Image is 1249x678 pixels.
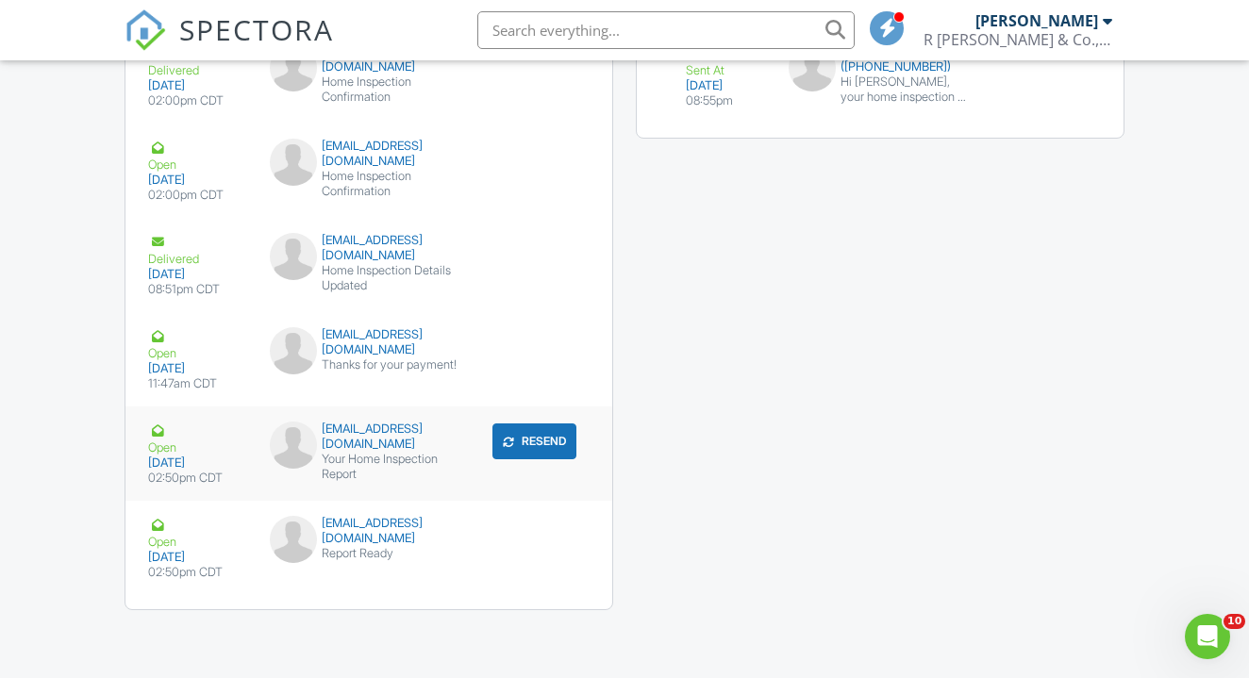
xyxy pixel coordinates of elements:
[148,422,247,455] div: Open
[125,29,612,124] a: Delivered [DATE] 02:00pm CDT [EMAIL_ADDRESS][DOMAIN_NAME] Home Inspection Confirmation
[270,516,468,546] div: [EMAIL_ADDRESS][DOMAIN_NAME]
[789,44,836,91] img: default-user-f0147aede5fd5fa78ca7ade42f37bd4542148d508eef1c3d3ea960f66861d68b.jpg
[270,422,317,469] img: default-user-f0147aede5fd5fa78ca7ade42f37bd4542148d508eef1c3d3ea960f66861d68b.jpg
[270,139,468,169] div: [EMAIL_ADDRESS][DOMAIN_NAME]
[148,282,247,297] div: 08:51pm CDT
[148,455,247,471] div: [DATE]
[270,169,468,199] div: Home Inspection Confirmation
[125,218,612,312] a: Delivered [DATE] 08:51pm CDT [EMAIL_ADDRESS][DOMAIN_NAME] Home Inspection Details Updated
[270,546,468,561] div: Report Ready
[841,74,972,105] div: Hi [PERSON_NAME], your home inspection at [STREET_ADDRESS][PERSON_NAME] is scheduled for [DATE] 9...
[492,423,576,459] button: Resend
[148,550,247,565] div: [DATE]
[125,124,612,218] a: Open [DATE] 02:00pm CDT [EMAIL_ADDRESS][DOMAIN_NAME] Home Inspection Confirmation
[270,74,468,105] div: Home Inspection Confirmation
[270,263,468,293] div: Home Inspection Details Updated
[975,11,1098,30] div: [PERSON_NAME]
[148,188,247,203] div: 02:00pm CDT
[148,93,247,108] div: 02:00pm CDT
[1224,614,1245,629] span: 10
[125,406,612,501] a: Open [DATE] 02:50pm CDT [EMAIL_ADDRESS][DOMAIN_NAME] Your Home Inspection Report Resend
[125,501,612,595] a: Open [DATE] 02:50pm CDT [EMAIL_ADDRESS][DOMAIN_NAME] Report Ready
[270,452,468,482] div: Your Home Inspection Report
[148,173,247,188] div: [DATE]
[148,327,247,361] div: Open
[148,139,247,173] div: Open
[148,267,247,282] div: [DATE]
[148,361,247,376] div: [DATE]
[270,422,468,452] div: [EMAIL_ADDRESS][DOMAIN_NAME]
[148,565,247,580] div: 02:50pm CDT
[148,516,247,550] div: Open
[148,78,247,93] div: [DATE]
[1185,614,1230,659] iframe: Intercom live chat
[148,233,247,267] div: Delivered
[179,9,334,49] span: SPECTORA
[477,11,855,49] input: Search everything...
[270,357,468,372] div: Thanks for your payment!
[686,93,766,108] div: 08:55pm
[270,233,468,263] div: [EMAIL_ADDRESS][DOMAIN_NAME]
[270,327,468,357] div: [EMAIL_ADDRESS][DOMAIN_NAME]
[686,78,766,93] div: [DATE]
[148,376,247,391] div: 11:47am CDT
[270,327,317,374] img: default-user-f0147aede5fd5fa78ca7ade42f37bd4542148d508eef1c3d3ea960f66861d68b.jpg
[125,25,334,65] a: SPECTORA
[270,233,317,280] img: default-user-f0147aede5fd5fa78ca7ade42f37bd4542148d508eef1c3d3ea960f66861d68b.jpg
[686,44,766,78] div: Sent At
[659,29,1101,124] a: Sent At [DATE] 08:55pm [PERSON_NAME] ([PHONE_NUMBER]) Hi [PERSON_NAME], your home inspection at [...
[125,312,612,406] a: Open [DATE] 11:47am CDT [EMAIL_ADDRESS][DOMAIN_NAME] Thanks for your payment!
[924,30,1112,49] div: R Miller & Co., LLC
[148,471,247,486] div: 02:50pm CDT
[270,139,317,186] img: default-user-f0147aede5fd5fa78ca7ade42f37bd4542148d508eef1c3d3ea960f66861d68b.jpg
[125,9,166,51] img: The Best Home Inspection Software - Spectora
[270,516,317,563] img: default-user-f0147aede5fd5fa78ca7ade42f37bd4542148d508eef1c3d3ea960f66861d68b.jpg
